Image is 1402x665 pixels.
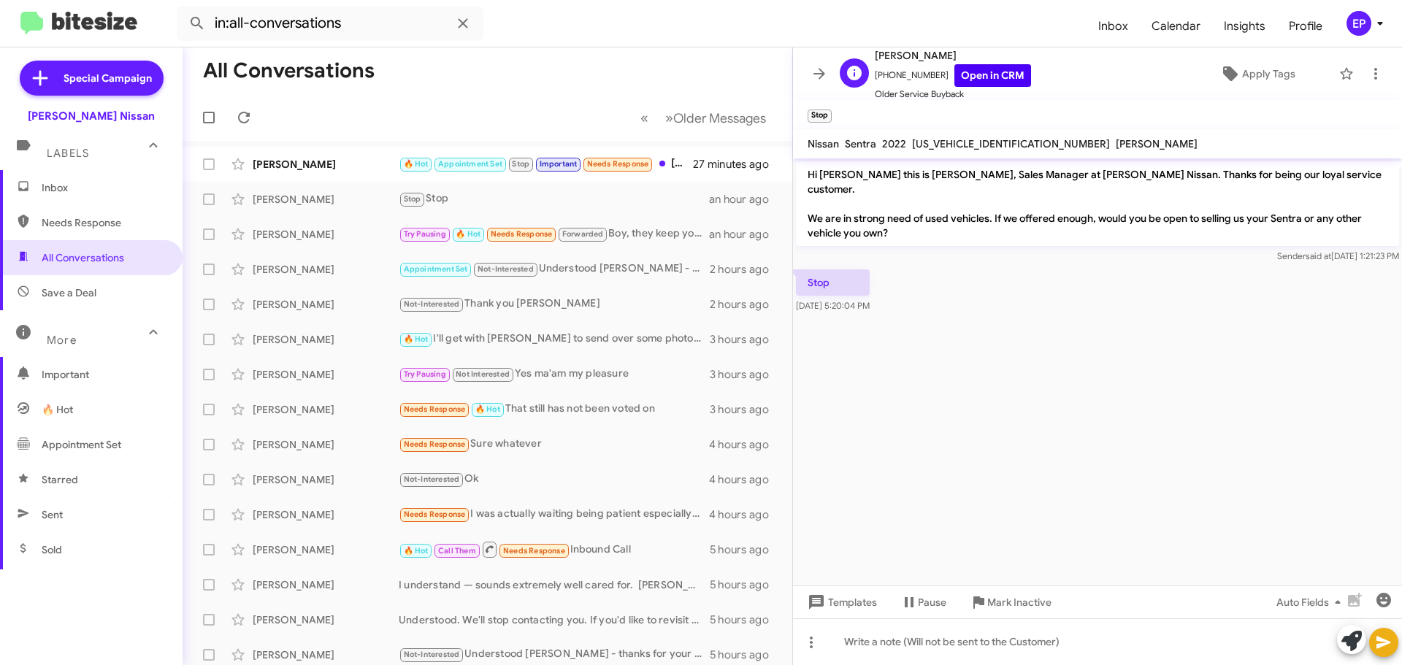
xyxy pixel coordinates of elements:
div: 4 hours ago [709,507,781,522]
a: Open in CRM [954,64,1031,87]
div: I'll get with [PERSON_NAME] to send over some photos - I think the Long bed is at Detail getting ... [399,331,710,347]
span: 🔥 Hot [404,334,429,344]
div: That still has not been voted on [399,401,710,418]
div: Boy, they keep you busy. [399,226,709,242]
span: Mark Inactive [987,589,1051,615]
span: Needs Response [404,404,466,414]
span: Auto Fields [1276,589,1347,615]
span: Not-Interested [404,299,460,309]
div: [PERSON_NAME] [253,472,399,487]
span: Appointment Set [438,159,502,169]
div: I understand — sounds extremely well cared for. [PERSON_NAME]'s are harder to come by in great co... [399,577,710,592]
button: Next [656,103,775,133]
button: Auto Fields [1265,589,1358,615]
span: [US_VEHICLE_IDENTIFICATION_NUMBER] [912,137,1110,150]
div: 2 hours ago [710,262,781,277]
span: Labels [47,147,89,160]
span: 🔥 Hot [475,404,500,414]
a: Calendar [1140,5,1212,47]
div: [PERSON_NAME] [253,332,399,347]
button: Previous [632,103,657,133]
button: EP [1334,11,1386,36]
div: [PERSON_NAME] [253,262,399,277]
a: Profile [1277,5,1334,47]
span: Needs Response [587,159,649,169]
span: 🔥 Hot [404,546,429,556]
div: [PERSON_NAME] [253,297,399,312]
div: Yes ma'am my pleasure [399,366,710,383]
span: Sentra [845,137,876,150]
span: Not-Interested [404,650,460,659]
span: Inbox [42,180,166,195]
nav: Page navigation example [632,103,775,133]
div: Understood [PERSON_NAME] - no worries, glad she got something she likes [399,261,710,277]
div: [PERSON_NAME] [253,577,399,592]
div: I was actually waiting being patient especially due to since I've left my car is now rattling and... [399,506,709,523]
a: Special Campaign [20,61,164,96]
span: Stop [512,159,529,169]
div: Ok [399,471,709,488]
div: [PERSON_NAME] [253,402,399,417]
button: Apply Tags [1182,61,1332,87]
p: Hi [PERSON_NAME] this is [PERSON_NAME], Sales Manager at [PERSON_NAME] Nissan. Thanks for being o... [796,161,1399,246]
div: 4 hours ago [709,472,781,487]
button: Pause [889,589,958,615]
span: [PHONE_NUMBER] [875,64,1031,87]
div: 4 hours ago [709,437,781,452]
small: Stop [808,109,832,123]
span: Apply Tags [1242,61,1295,87]
div: Inbound Call [399,540,710,558]
div: an hour ago [709,227,781,242]
span: Save a Deal [42,285,96,300]
div: 5 hours ago [710,647,781,662]
span: All Conversations [42,250,124,265]
div: [DEMOGRAPHIC_DATA] study is at 7:00 p.m. [399,155,693,172]
span: Not-Interested [478,264,534,274]
div: Understood [PERSON_NAME] - thanks for your reply [399,646,710,663]
span: Older Messages [673,110,766,126]
div: [PERSON_NAME] [253,227,399,242]
span: 🔥 Hot [456,229,480,239]
span: 🔥 Hot [42,402,73,417]
span: Needs Response [404,439,466,449]
span: Special Campaign [64,71,152,85]
span: Call Them [438,546,476,556]
div: Understood. We'll stop contacting you. If you'd like to revisit selling your vehicle later, reply... [399,612,710,627]
span: [PERSON_NAME] [1116,137,1198,150]
span: More [47,334,77,347]
div: 5 hours ago [710,612,781,627]
div: [PERSON_NAME] Nissan [28,109,155,123]
a: Inbox [1087,5,1140,47]
span: « [640,109,648,127]
a: Insights [1212,5,1277,47]
div: [PERSON_NAME] [253,192,399,207]
h1: All Conversations [203,59,375,82]
span: Forwarded [559,228,607,242]
div: [PERSON_NAME] [253,437,399,452]
div: Stop [399,191,709,207]
div: [PERSON_NAME] [253,507,399,522]
div: [PERSON_NAME] [253,647,399,662]
span: Needs Response [42,215,166,230]
span: Appointment Set [404,264,468,274]
span: Try Pausing [404,369,446,379]
span: Nissan [808,137,839,150]
div: [PERSON_NAME] [253,157,399,172]
div: Thank you [PERSON_NAME] [399,296,710,312]
div: 5 hours ago [710,542,781,557]
p: Stop [796,269,870,296]
span: Important [42,367,166,382]
span: » [665,109,673,127]
span: Sender [DATE] 1:21:23 PM [1277,250,1399,261]
span: Starred [42,472,78,487]
div: [PERSON_NAME] [253,612,399,627]
span: Appointment Set [42,437,121,452]
div: 2 hours ago [710,297,781,312]
span: Templates [805,589,877,615]
input: Search [177,6,483,41]
div: [PERSON_NAME] [253,542,399,557]
div: 3 hours ago [710,402,781,417]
